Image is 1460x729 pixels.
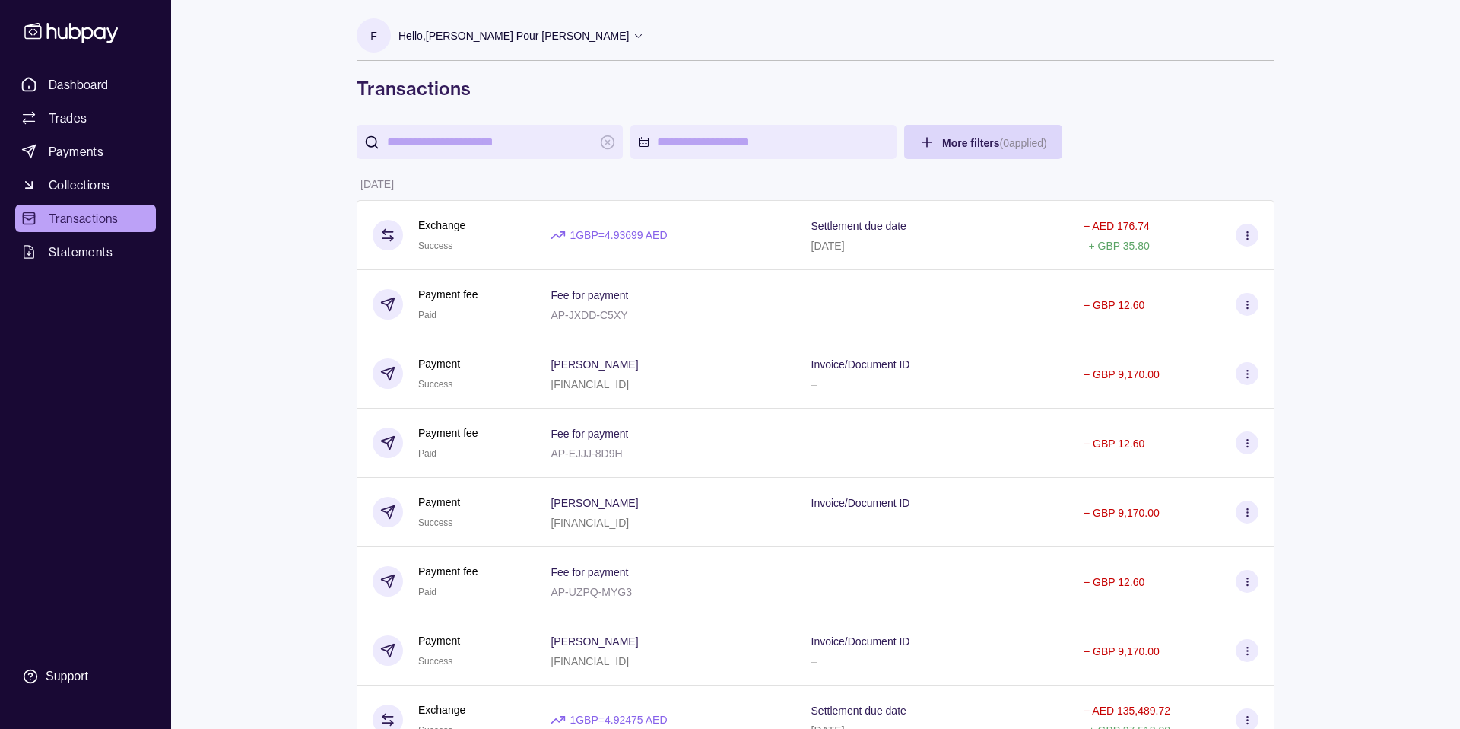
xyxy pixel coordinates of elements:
div: Support [46,668,88,685]
p: [PERSON_NAME] [551,497,638,509]
p: Payment fee [418,425,478,441]
p: – [811,517,817,529]
p: [DATE] [360,178,394,190]
span: Trades [49,109,87,127]
p: Settlement due date [811,220,906,232]
p: – [811,655,817,667]
p: Fee for payment [551,289,628,301]
p: − GBP 9,170.00 [1084,368,1160,380]
p: Settlement due date [811,705,906,717]
p: Exchange [418,702,465,718]
p: AP-JXDD-C5XY [551,309,627,321]
p: [FINANCIAL_ID] [551,655,629,667]
span: Payments [49,142,103,161]
p: AP-EJJJ-8D9H [551,447,622,460]
p: Invoice/Document ID [811,497,910,509]
p: − GBP 12.60 [1084,576,1144,588]
p: − GBP 9,170.00 [1084,645,1160,657]
p: AP-UZPQ-MYG3 [551,586,632,598]
p: 1 GBP = 4.92475 AED [570,711,667,728]
p: Payment [418,355,460,372]
p: [PERSON_NAME] [551,358,638,371]
p: Invoice/Document ID [811,635,910,648]
span: Paid [418,587,436,597]
p: − GBP 12.60 [1084,299,1144,311]
p: Invoice/Document ID [811,358,910,371]
p: [FINANCIAL_ID] [551,517,629,529]
p: Payment fee [418,563,478,580]
a: Trades [15,104,156,132]
p: [FINANCIAL_ID] [551,378,629,390]
p: Payment fee [418,286,478,303]
a: Collections [15,171,156,199]
p: − GBP 9,170.00 [1084,507,1160,519]
p: Payment [418,494,460,511]
h1: Transactions [357,76,1274,100]
span: Success [418,656,452,667]
input: search [387,125,592,159]
p: Payment [418,632,460,649]
p: Exchange [418,217,465,234]
span: Paid [418,448,436,459]
p: – [811,378,817,390]
span: Collections [49,176,109,194]
a: Transactions [15,205,156,232]
span: More filters [942,137,1047,149]
span: Success [418,379,452,390]
p: Fee for payment [551,566,628,578]
span: Success [418,517,452,528]
p: [DATE] [811,240,845,252]
button: More filters(0applied) [904,125,1062,159]
a: Payments [15,138,156,165]
span: Paid [418,310,436,320]
a: Support [15,661,156,692]
p: − AED 135,489.72 [1084,705,1170,717]
span: Dashboard [49,75,109,94]
p: Fee for payment [551,428,628,440]
span: Transactions [49,209,119,228]
p: − GBP 12.60 [1084,438,1144,450]
a: Statements [15,238,156,266]
span: Statements [49,243,113,261]
p: 1 GBP = 4.93699 AED [570,227,667,244]
p: + GBP 35.80 [1088,240,1149,252]
p: [PERSON_NAME] [551,635,638,648]
span: Success [418,240,452,251]
a: Dashboard [15,71,156,98]
p: Hello, [PERSON_NAME] Pour [PERSON_NAME] [398,27,629,44]
p: ( 0 applied) [999,137,1046,149]
p: − AED 176.74 [1084,220,1150,232]
p: F [370,27,377,44]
